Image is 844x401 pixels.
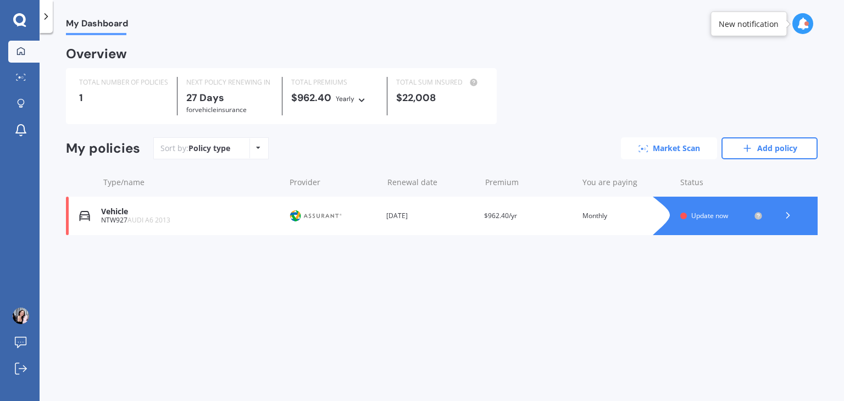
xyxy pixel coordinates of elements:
div: TOTAL SUM INSURED [396,77,483,88]
div: TOTAL NUMBER OF POLICIES [79,77,168,88]
div: New notification [719,18,779,29]
img: Protecta [288,205,343,226]
div: Sort by: [160,143,230,154]
div: Vehicle [101,207,280,216]
div: Premium [485,177,574,188]
div: 1 [79,92,168,103]
a: Market Scan [621,137,717,159]
img: AOh14GglX9Mvm0IvLei11G4Iu7T9BGek9vKrzU-t8yLAyw=s96-c [13,308,29,324]
div: [DATE] [386,210,475,221]
span: AUDI A6 2013 [127,215,170,225]
div: You are paying [582,177,671,188]
div: Renewal date [387,177,476,188]
span: Update now [691,211,728,220]
div: Policy type [188,143,230,154]
span: for Vehicle insurance [186,105,247,114]
div: NTW927 [101,216,280,224]
div: Overview [66,48,127,59]
div: Monthly [582,210,671,221]
div: My policies [66,141,140,157]
div: $22,008 [396,92,483,103]
div: NEXT POLICY RENEWING IN [186,77,273,88]
div: Status [680,177,763,188]
div: Yearly [336,93,354,104]
div: Provider [290,177,379,188]
span: $962.40/yr [484,211,517,220]
div: $962.40 [291,92,378,104]
a: Add policy [721,137,818,159]
b: 27 Days [186,91,224,104]
div: Type/name [103,177,281,188]
div: TOTAL PREMIUMS [291,77,378,88]
span: My Dashboard [66,18,128,33]
img: Vehicle [79,210,90,221]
